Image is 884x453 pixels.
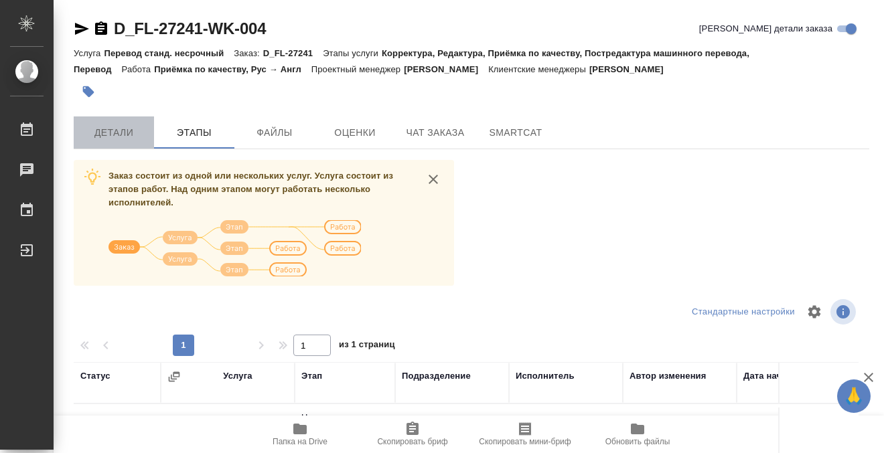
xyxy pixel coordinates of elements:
p: Нотариальное заверение подлинности по... [301,411,388,451]
span: Обновить файлы [605,437,670,446]
button: Обновить файлы [581,416,694,453]
button: close [423,169,443,189]
button: 🙏 [837,379,871,413]
div: Услуга [223,369,252,383]
p: Услуга [74,48,104,58]
span: Скопировать бриф [377,437,447,446]
span: из 1 страниц [339,337,395,356]
p: Работа [122,64,155,74]
span: Посмотреть информацию [830,299,859,325]
span: Скопировать мини-бриф [479,437,571,446]
button: Скопировать мини-бриф [469,416,581,453]
div: Этап [301,369,322,383]
button: Папка на Drive [244,416,356,453]
span: Оценки [323,124,387,141]
button: Скопировать ссылку [93,21,109,37]
span: Детали [82,124,146,141]
div: Исполнитель [516,369,575,383]
div: Статус [80,369,110,383]
p: Корректура, Редактура, Приёмка по качеству, Постредактура машинного перевода, Перевод [74,48,749,74]
span: Папка на Drive [273,437,327,446]
div: Автор изменения [630,369,706,383]
p: [PERSON_NAME] [404,64,488,74]
div: split button [688,302,798,323]
a: D_FL-27241-WK-004 [114,19,266,37]
p: D_FL-27241 [263,48,323,58]
span: Чат заказа [403,124,467,141]
span: [PERSON_NAME] детали заказа [699,22,832,35]
p: Заказ: [234,48,263,58]
button: Скопировать бриф [356,416,469,453]
div: Дата начала [743,369,797,383]
p: [PERSON_NAME] [589,64,674,74]
p: Этапы услуги [323,48,382,58]
span: Файлы [242,124,307,141]
p: Проектный менеджер [311,64,404,74]
button: Скопировать ссылку для ЯМессенджера [74,21,90,37]
span: Настроить таблицу [798,296,830,328]
p: Клиентские менеджеры [488,64,589,74]
button: Сгруппировать [167,370,181,383]
span: 🙏 [842,382,865,410]
p: Приёмка по качеству, Рус → Англ [154,64,311,74]
span: SmartCat [484,124,548,141]
span: Заказ состоит из одной или нескольких услуг. Услуга состоит из этапов работ. Над одним этапом мог... [108,171,393,207]
button: Добавить тэг [74,77,103,106]
span: Этапы [162,124,226,141]
p: Перевод станд. несрочный [104,48,234,58]
div: Подразделение [402,369,471,383]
